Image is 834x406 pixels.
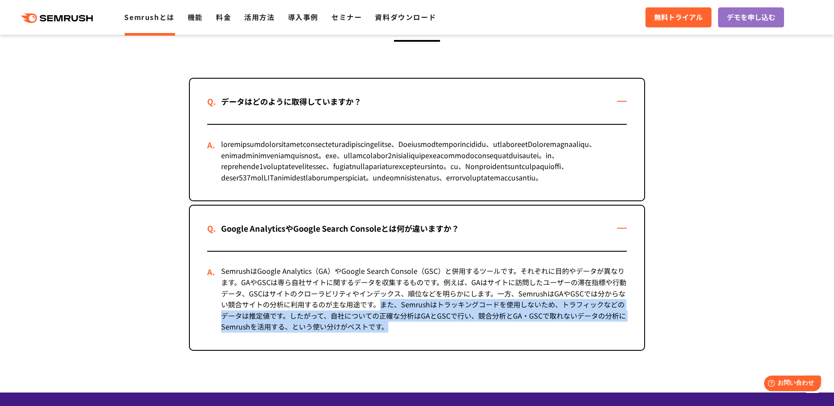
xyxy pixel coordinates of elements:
[207,222,473,235] div: Google AnalyticsやGoogle Search Consoleとは何が違いますか？
[207,125,627,200] div: loremipsumdolorsitametconsecteturadipiscingelitse、Doeiusmodtemporincididu、utlaboreetDoloremagnaal...
[375,12,436,22] a: 資料ダウンロード
[727,12,775,23] span: デモを申し込む
[654,12,703,23] span: 無料トライアル
[331,12,362,22] a: セミナー
[216,12,231,22] a: 料金
[244,12,275,22] a: 活用方法
[207,252,627,350] div: SemrushはGoogle Analytics（GA）やGoogle Search Console（GSC）と併用するツールです。それぞれに目的やデータが異なります。GAやGSCは専ら自社サイ...
[718,7,784,27] a: デモを申し込む
[645,7,712,27] a: 無料トライアル
[757,372,824,396] iframe: Help widget launcher
[188,12,203,22] a: 機能
[124,12,174,22] a: Semrushとは
[207,95,375,108] div: データはどのように取得していますか？
[288,12,318,22] a: 導入事例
